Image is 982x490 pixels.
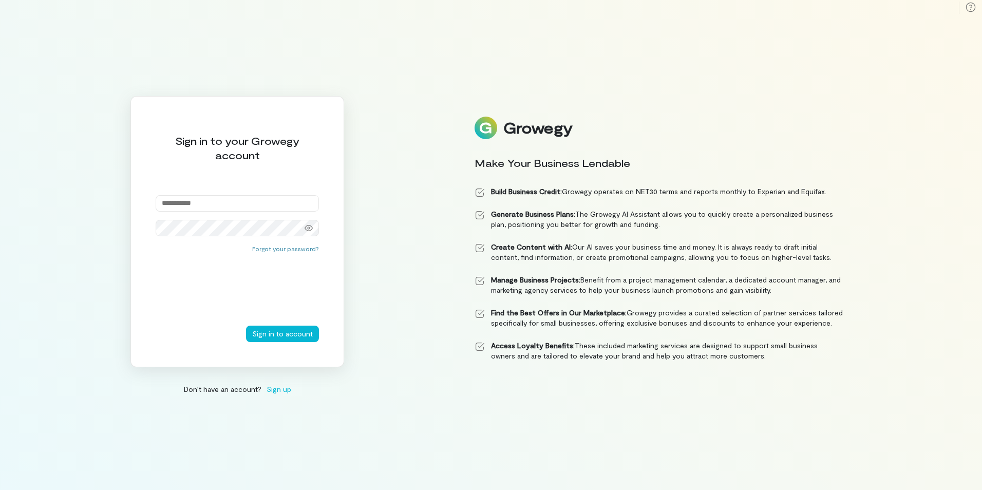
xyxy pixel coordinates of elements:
[491,341,575,350] strong: Access Loyalty Benefits:
[475,186,843,197] li: Growegy operates on NET30 terms and reports monthly to Experian and Equifax.
[475,242,843,262] li: Our AI saves your business time and money. It is always ready to draft initial content, find info...
[246,326,319,342] button: Sign in to account
[491,210,575,218] strong: Generate Business Plans:
[475,308,843,328] li: Growegy provides a curated selection of partner services tailored specifically for small business...
[491,242,572,251] strong: Create Content with AI:
[475,117,497,139] img: Logo
[252,244,319,253] button: Forgot your password?
[503,119,572,137] div: Growegy
[156,134,319,162] div: Sign in to your Growegy account
[475,209,843,230] li: The Growegy AI Assistant allows you to quickly create a personalized business plan, positioning y...
[475,156,843,170] div: Make Your Business Lendable
[475,341,843,361] li: These included marketing services are designed to support small business owners and are tailored ...
[491,275,580,284] strong: Manage Business Projects:
[491,308,627,317] strong: Find the Best Offers in Our Marketplace:
[130,384,344,394] div: Don’t have an account?
[491,187,562,196] strong: Build Business Credit:
[475,275,843,295] li: Benefit from a project management calendar, a dedicated account manager, and marketing agency ser...
[267,384,291,394] span: Sign up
